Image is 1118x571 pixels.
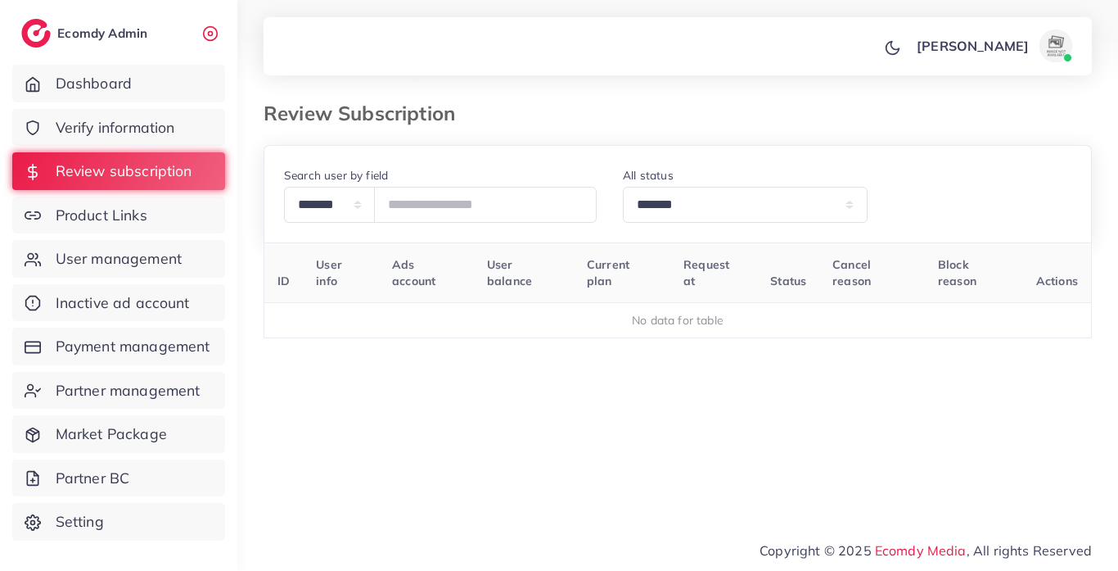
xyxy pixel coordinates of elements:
[56,161,192,182] span: Review subscription
[284,167,388,184] label: Search user by field
[56,511,104,532] span: Setting
[12,152,225,190] a: Review subscription
[12,460,225,497] a: Partner BC
[56,73,132,94] span: Dashboard
[1036,274,1078,288] span: Actions
[273,312,1083,329] div: No data for table
[875,542,967,559] a: Ecomdy Media
[1039,29,1072,62] img: avatar
[392,257,435,288] span: Ads account
[56,424,167,445] span: Market Package
[56,468,130,489] span: Partner BC
[12,328,225,365] a: Payment management
[12,109,225,147] a: Verify information
[12,415,225,453] a: Market Package
[56,380,201,401] span: Partner management
[316,257,342,288] span: User info
[917,36,1029,56] p: [PERSON_NAME]
[12,372,225,410] a: Partner management
[12,503,225,541] a: Setting
[21,19,151,48] a: logoEcomdy Admin
[967,541,1092,560] span: , All rights Reserved
[56,336,210,357] span: Payment management
[938,257,976,288] span: Block reason
[21,19,51,48] img: logo
[56,292,190,314] span: Inactive ad account
[57,25,151,41] h2: Ecomdy Admin
[277,274,290,288] span: ID
[487,257,532,288] span: User balance
[12,240,225,278] a: User management
[12,284,225,322] a: Inactive ad account
[587,257,629,288] span: Current plan
[56,248,182,270] span: User management
[908,29,1079,62] a: [PERSON_NAME]avatar
[770,274,806,288] span: Status
[56,117,175,138] span: Verify information
[12,65,225,102] a: Dashboard
[264,102,468,125] h3: Review Subscription
[56,205,147,226] span: Product Links
[623,167,674,184] label: All status
[832,257,871,288] span: Cancel reason
[12,197,225,234] a: Product Links
[760,541,1092,560] span: Copyright © 2025
[683,257,729,288] span: Request at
